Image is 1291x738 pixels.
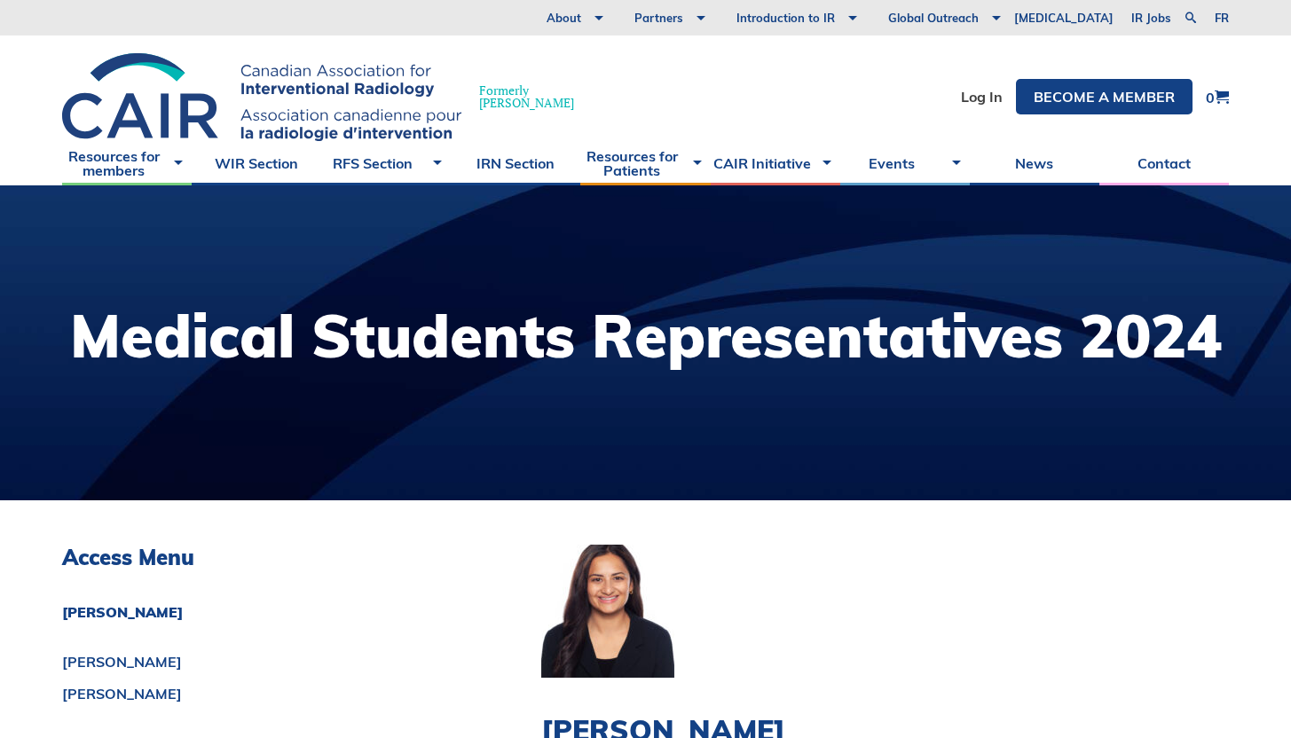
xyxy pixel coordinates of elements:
a: Resources for Patients [580,141,710,185]
a: fr [1215,12,1229,24]
a: Contact [1099,141,1229,185]
img: CIRA [62,53,461,141]
a: CAIR Initiative [711,141,840,185]
span: Formerly [PERSON_NAME] [479,84,574,109]
a: [PERSON_NAME] [62,655,453,669]
a: RFS Section [321,141,451,185]
a: Become a member [1016,79,1193,114]
h3: Access Menu [62,545,453,570]
a: 0 [1206,90,1229,105]
a: WIR Section [192,141,321,185]
a: [PERSON_NAME] [62,605,453,619]
a: News [970,141,1099,185]
a: Formerly[PERSON_NAME] [62,53,592,141]
a: Log In [961,90,1003,104]
h1: Medical Students Representatives 2024 [70,306,1222,365]
a: IRN Section [451,141,580,185]
a: [PERSON_NAME] [62,687,453,701]
a: Resources for members [62,141,192,185]
a: Events [840,141,970,185]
